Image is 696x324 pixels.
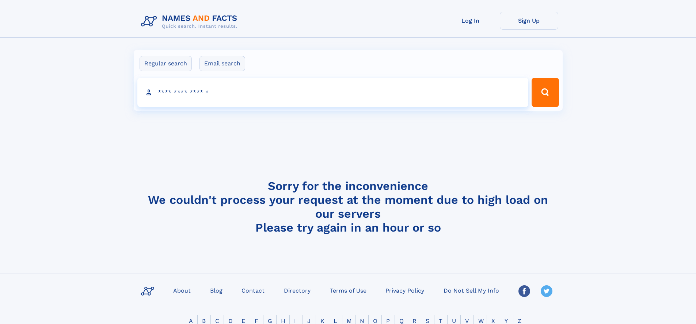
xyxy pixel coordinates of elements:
label: Regular search [140,56,192,71]
h4: Sorry for the inconvenience We couldn't process your request at the moment due to high load on ou... [138,179,558,235]
input: search input [137,78,529,107]
label: Email search [199,56,245,71]
a: Terms of Use [327,285,369,296]
img: Facebook [518,285,530,297]
a: Blog [207,285,225,296]
a: Directory [281,285,313,296]
a: Sign Up [500,12,558,30]
a: Contact [239,285,267,296]
button: Search Button [532,78,559,107]
img: Logo Names and Facts [138,12,243,31]
a: About [170,285,194,296]
a: Log In [441,12,500,30]
img: Twitter [541,285,552,297]
a: Privacy Policy [383,285,427,296]
a: Do Not Sell My Info [441,285,502,296]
